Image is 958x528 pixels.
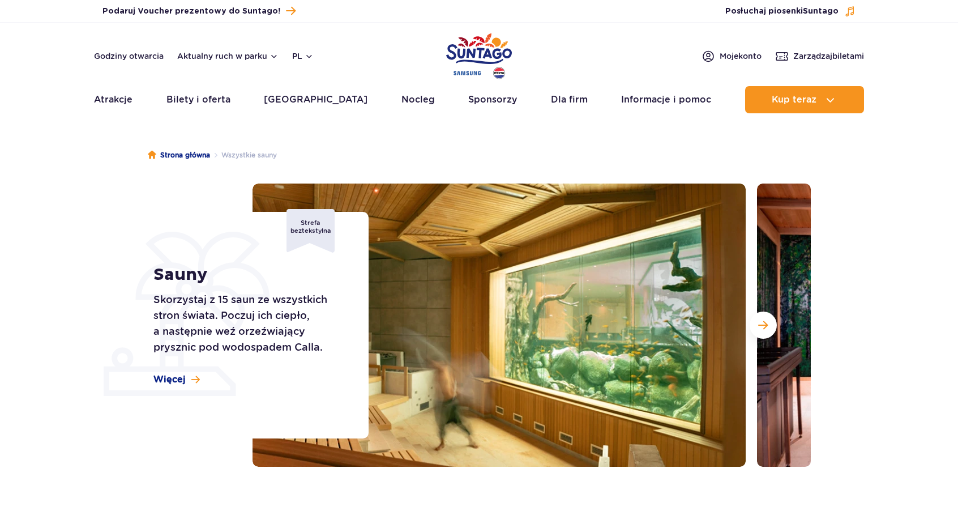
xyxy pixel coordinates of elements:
a: Strona główna [148,150,210,161]
button: Kup teraz [745,86,864,113]
a: Atrakcje [94,86,132,113]
a: Bilety i oferta [166,86,230,113]
p: Skorzystaj z 15 saun ze wszystkich stron świata. Poczuj ich ciepło, a następnie weź orzeźwiający ... [153,292,343,355]
a: [GEOGRAPHIC_DATA] [264,86,367,113]
a: Zarządzajbiletami [775,49,864,63]
span: Posłuchaj piosenki [725,6,839,17]
span: Suntago [803,7,839,15]
h1: Sauny [153,265,343,285]
img: Sauna w strefie Relax z dużym akwarium na ścianie, przytulne wnętrze i drewniane ławki [253,184,746,467]
span: Podaruj Voucher prezentowy do Suntago! [102,6,280,17]
a: Nocleg [401,86,435,113]
a: Godziny otwarcia [94,50,164,62]
button: Aktualny ruch w parku [177,52,279,61]
a: Więcej [153,373,200,386]
button: pl [292,50,314,62]
span: Kup teraz [772,95,816,105]
a: Park of Poland [446,28,512,80]
a: Podaruj Voucher prezentowy do Suntago! [102,3,296,19]
span: Moje konto [720,50,762,62]
a: Sponsorzy [468,86,517,113]
button: Następny slajd [750,312,777,339]
span: Zarządzaj biletami [793,50,864,62]
li: Wszystkie sauny [210,150,277,161]
button: Posłuchaj piosenkiSuntago [725,6,856,17]
a: Dla firm [551,86,588,113]
a: Mojekonto [702,49,762,63]
div: Strefa beztekstylna [286,209,335,253]
a: Informacje i pomoc [621,86,711,113]
span: Więcej [153,373,186,386]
